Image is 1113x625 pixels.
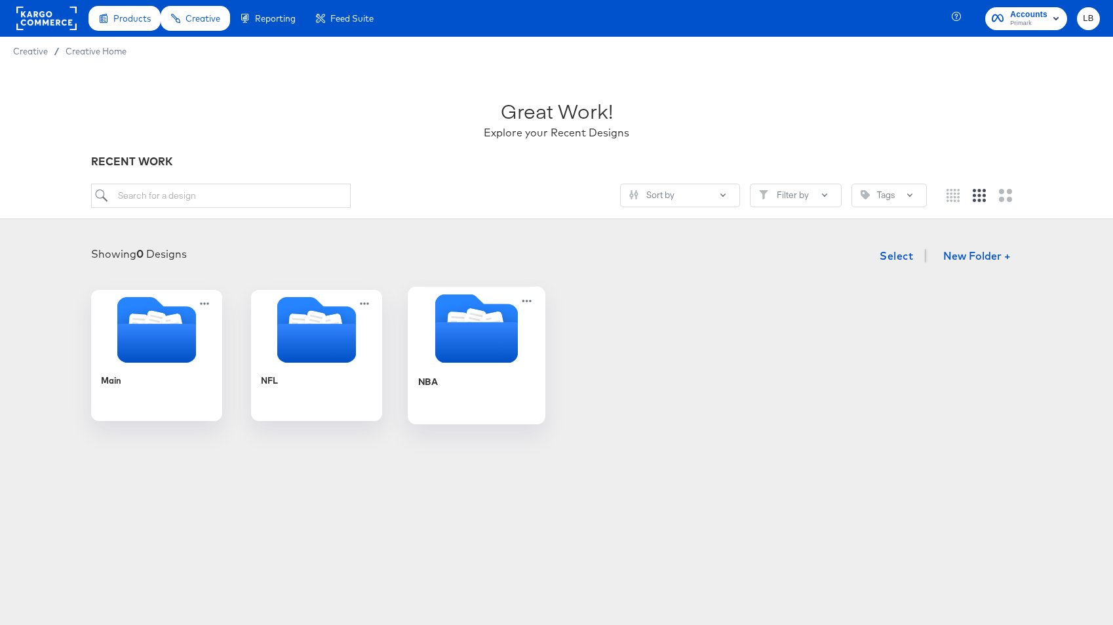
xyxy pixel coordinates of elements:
div: Main [101,374,121,387]
svg: Filter [759,190,768,199]
div: NFL [251,290,382,421]
svg: Small grid [947,189,960,202]
span: Select [880,247,913,265]
span: Creative [13,46,48,56]
svg: Large grid [999,189,1012,202]
svg: Folder [91,297,222,363]
button: SlidersSort by [620,184,740,207]
a: Creative Home [66,46,127,56]
svg: Folder [408,294,545,363]
div: Showing Designs [91,247,187,262]
svg: Sliders [629,190,638,199]
strong: 0 [136,247,144,260]
button: Select [874,243,918,269]
input: Search for a design [91,184,351,208]
div: NFL [261,374,278,387]
button: AccountsPrimark [985,7,1067,30]
div: NBA [408,287,545,424]
svg: Folder [251,297,382,363]
div: RECENT WORK [91,154,1022,169]
div: NBA [418,375,438,388]
button: FilterFilter by [750,184,842,207]
button: TagTags [851,184,927,207]
button: New Folder + [932,245,1022,270]
span: Products [113,13,151,24]
svg: Medium grid [973,189,986,202]
div: Main [91,290,222,421]
span: Primark [1010,18,1047,29]
span: Accounts [1010,8,1047,22]
button: LB [1077,7,1100,30]
div: Explore your Recent Designs [484,125,629,140]
span: / [48,46,66,56]
span: Creative [185,13,220,24]
svg: Tag [861,190,870,199]
span: LB [1082,11,1095,26]
span: Reporting [255,13,296,24]
div: Great Work! [501,97,613,125]
span: Feed Suite [330,13,374,24]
